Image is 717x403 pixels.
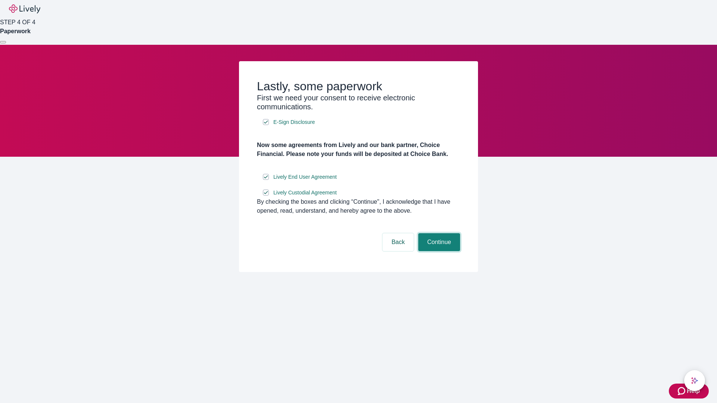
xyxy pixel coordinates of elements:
[678,387,687,396] svg: Zendesk support icon
[273,173,337,181] span: Lively End User Agreement
[691,377,698,384] svg: Lively AI Assistant
[669,384,709,399] button: Zendesk support iconHelp
[418,233,460,251] button: Continue
[273,189,337,197] span: Lively Custodial Agreement
[9,4,40,13] img: Lively
[257,79,460,93] h2: Lastly, some paperwork
[257,141,460,159] h4: Now some agreements from Lively and our bank partner, Choice Financial. Please note your funds wi...
[272,172,338,182] a: e-sign disclosure document
[273,118,315,126] span: E-Sign Disclosure
[257,197,460,215] div: By checking the boxes and clicking “Continue", I acknowledge that I have opened, read, understand...
[684,370,705,391] button: chat
[257,93,460,111] h3: First we need your consent to receive electronic communications.
[382,233,414,251] button: Back
[687,387,700,396] span: Help
[272,188,338,197] a: e-sign disclosure document
[272,118,316,127] a: e-sign disclosure document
